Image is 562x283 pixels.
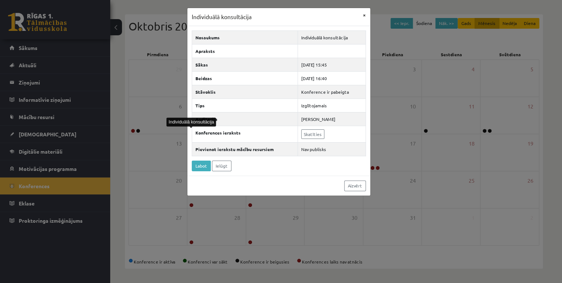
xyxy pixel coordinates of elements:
[192,31,298,44] th: Nosaukums
[192,126,298,142] th: Konferences ieraksts
[192,161,211,171] a: Labot
[192,12,252,21] h3: Individuālā konsultācija
[298,71,366,85] td: [DATE] 16:40
[192,142,298,156] th: Pievienot ierakstu mācību resursiem
[298,31,366,44] td: Individuālā konsultācija
[192,44,298,58] th: Apraksts
[192,58,298,71] th: Sākas
[344,180,366,191] a: Aizvērt
[298,58,366,71] td: [DATE] 15:45
[212,161,231,171] a: Ielūgt
[192,71,298,85] th: Beidzas
[298,142,366,156] td: Nav publisks
[301,129,324,139] a: Skatīties
[166,118,216,126] div: Individuālā konsultācija
[192,85,298,98] th: Stāvoklis
[192,112,298,126] th: Auditorija
[298,112,366,126] td: [PERSON_NAME]
[298,85,366,98] td: Konference ir pabeigta
[298,98,366,112] td: Izglītojamais
[359,8,370,22] button: ×
[192,98,298,112] th: Tips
